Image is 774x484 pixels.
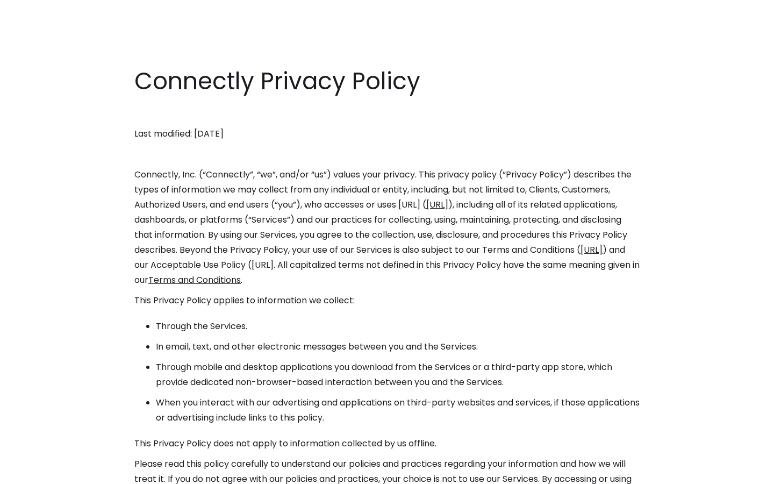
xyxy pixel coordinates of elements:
[134,167,640,288] p: Connectly, Inc. (“Connectly”, “we”, and/or “us”) values your privacy. This privacy policy (“Priva...
[156,395,640,425] li: When you interact with our advertising and applications on third-party websites and services, if ...
[134,65,640,98] h1: Connectly Privacy Policy
[426,198,448,211] a: [URL]
[134,106,640,121] p: ‍
[21,465,64,480] ul: Language list
[11,464,64,480] aside: Language selected: English
[580,244,603,256] a: [URL]
[156,360,640,390] li: Through mobile and desktop applications you download from the Services or a third-party app store...
[134,293,640,308] p: This Privacy Policy applies to information we collect:
[156,319,640,334] li: Through the Services.
[134,126,640,141] p: Last modified: [DATE]
[134,436,640,451] p: This Privacy Policy does not apply to information collected by us offline.
[148,274,241,286] a: Terms and Conditions
[156,339,640,354] li: In email, text, and other electronic messages between you and the Services.
[134,147,640,162] p: ‍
